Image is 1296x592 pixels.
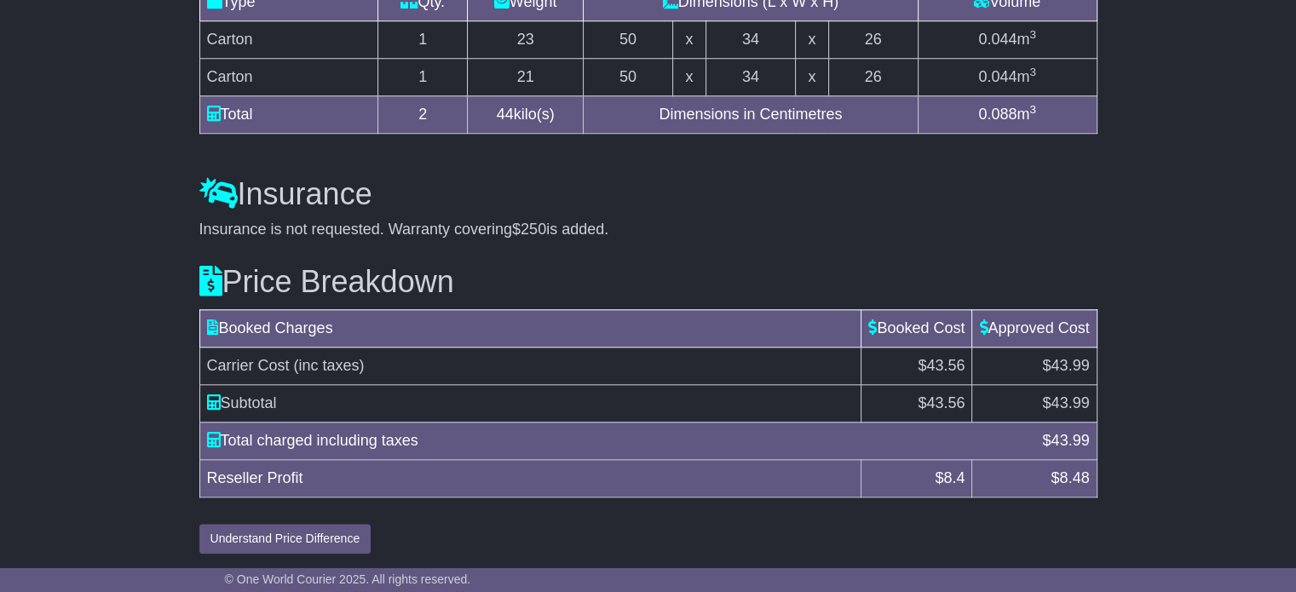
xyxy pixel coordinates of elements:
[199,265,1097,299] h3: Price Breakdown
[935,469,965,486] span: $
[1029,28,1036,41] sup: 3
[972,384,1097,422] td: $
[978,106,1017,123] span: 0.088
[294,357,365,374] span: (inc taxes)
[199,524,372,554] button: Understand Price Difference
[378,95,468,133] td: 2
[199,95,378,133] td: Total
[199,221,1097,239] div: Insurance is not requested. Warranty covering is added.
[795,20,828,58] td: x
[468,95,584,133] td: kilo(s)
[584,95,919,133] td: Dimensions in Centimetres
[918,20,1097,58] td: m
[1029,103,1036,116] sup: 3
[918,58,1097,95] td: m
[1051,394,1089,411] span: 43.99
[225,572,471,586] span: © One World Courier 2025. All rights reserved.
[199,58,378,95] td: Carton
[918,357,965,374] span: $43.56
[972,309,1097,347] td: Approved Cost
[584,20,673,58] td: 50
[828,58,918,95] td: 26
[199,429,1034,452] div: Total charged including taxes
[207,357,290,374] span: Carrier Cost
[1029,66,1036,78] sup: 3
[978,31,1017,48] span: 0.044
[1051,469,1089,486] span: $
[978,68,1017,85] span: 0.044
[1059,469,1089,486] span: 8.48
[926,394,965,411] span: 43.56
[199,459,861,497] td: Reseller Profit
[468,58,584,95] td: 21
[378,20,468,58] td: 1
[861,384,972,422] td: $
[672,58,706,95] td: x
[706,58,795,95] td: 34
[584,58,673,95] td: 50
[795,58,828,95] td: x
[199,177,1097,211] h3: Insurance
[1051,432,1089,449] span: 43.99
[828,20,918,58] td: 26
[1034,429,1097,452] div: $
[861,309,972,347] td: Booked Cost
[378,58,468,95] td: 1
[199,309,861,347] td: Booked Charges
[672,20,706,58] td: x
[199,20,378,58] td: Carton
[706,20,795,58] td: 34
[512,221,546,238] span: $250
[1042,357,1089,374] span: $43.99
[918,95,1097,133] td: m
[943,469,965,486] span: 8.4
[468,20,584,58] td: 23
[199,384,861,422] td: Subtotal
[497,106,514,123] span: 44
